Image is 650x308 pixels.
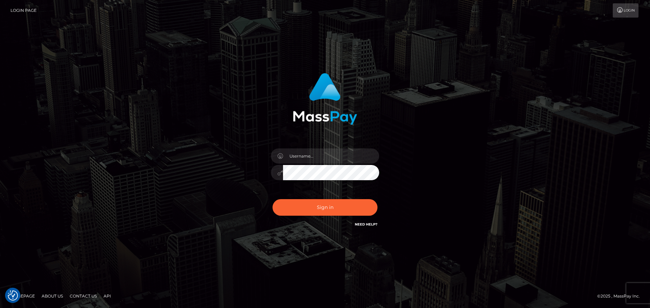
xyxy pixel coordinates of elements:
[293,73,357,125] img: MassPay Login
[10,3,37,18] a: Login Page
[101,291,114,301] a: API
[273,199,377,216] button: Sign in
[67,291,100,301] a: Contact Us
[283,148,379,164] input: Username...
[613,3,638,18] a: Login
[8,290,18,301] img: Revisit consent button
[8,290,18,301] button: Consent Preferences
[597,292,645,300] div: © 2025 , MassPay Inc.
[39,291,66,301] a: About Us
[7,291,38,301] a: Homepage
[355,222,377,227] a: Need Help?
